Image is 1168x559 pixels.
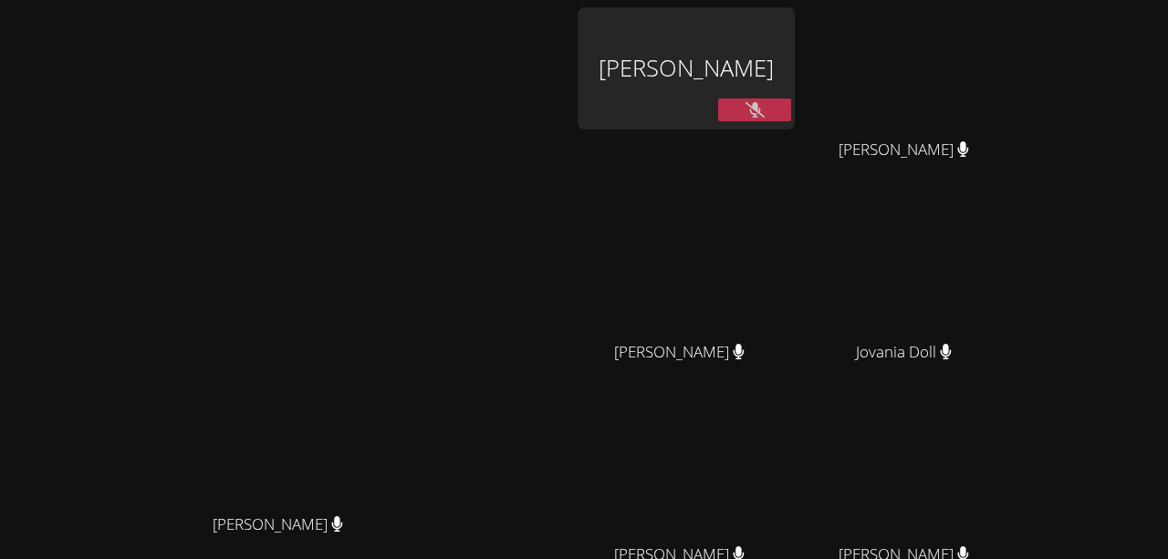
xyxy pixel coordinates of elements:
span: [PERSON_NAME] [839,137,969,163]
div: [PERSON_NAME] [578,7,795,129]
span: [PERSON_NAME] [614,339,745,366]
span: [PERSON_NAME] [213,512,343,538]
span: Jovania Doll [856,339,952,366]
